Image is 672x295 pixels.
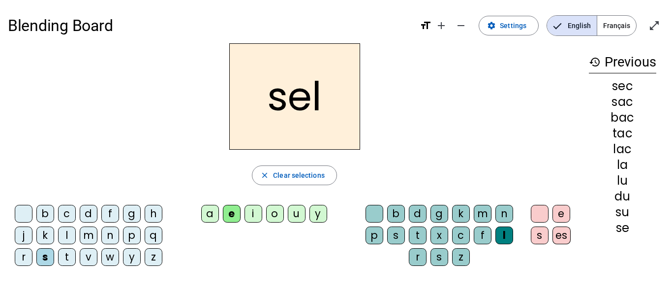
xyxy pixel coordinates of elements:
[15,248,32,266] div: r
[101,205,119,223] div: f
[36,205,54,223] div: b
[420,20,431,32] mat-icon: format_size
[495,205,513,223] div: n
[58,248,76,266] div: t
[474,227,491,244] div: f
[123,227,141,244] div: p
[366,227,383,244] div: p
[223,205,241,223] div: e
[8,10,412,41] h1: Blending Board
[487,21,496,30] mat-icon: settings
[430,205,448,223] div: g
[123,248,141,266] div: y
[201,205,219,223] div: a
[288,205,305,223] div: u
[495,227,513,244] div: l
[145,227,162,244] div: q
[597,16,636,35] span: Français
[229,43,360,150] h2: sel
[58,227,76,244] div: l
[36,248,54,266] div: s
[252,165,337,185] button: Clear selections
[123,205,141,223] div: g
[430,248,448,266] div: s
[80,227,97,244] div: m
[387,205,405,223] div: b
[409,227,427,244] div: t
[589,222,656,234] div: se
[309,205,327,223] div: y
[589,175,656,187] div: lu
[589,128,656,139] div: tac
[451,16,471,35] button: Decrease font size
[455,20,467,32] mat-icon: remove
[409,248,427,266] div: r
[260,171,269,180] mat-icon: close
[589,80,656,92] div: sec
[552,205,570,223] div: e
[435,20,447,32] mat-icon: add
[648,20,660,32] mat-icon: open_in_full
[387,227,405,244] div: s
[547,16,597,35] span: English
[552,227,571,244] div: es
[430,227,448,244] div: x
[244,205,262,223] div: i
[589,56,601,68] mat-icon: history
[452,205,470,223] div: k
[589,96,656,108] div: sac
[589,112,656,124] div: bac
[500,20,526,32] span: Settings
[101,227,119,244] div: n
[589,206,656,218] div: su
[145,248,162,266] div: z
[431,16,451,35] button: Increase font size
[273,169,325,181] span: Clear selections
[589,191,656,202] div: du
[101,248,119,266] div: w
[409,205,427,223] div: d
[266,205,284,223] div: o
[547,15,637,36] mat-button-toggle-group: Language selection
[531,227,549,244] div: s
[644,16,664,35] button: Enter full screen
[452,248,470,266] div: z
[474,205,491,223] div: m
[589,159,656,171] div: la
[589,143,656,155] div: lac
[36,227,54,244] div: k
[452,227,470,244] div: c
[80,248,97,266] div: v
[479,16,539,35] button: Settings
[589,51,656,73] h3: Previous
[145,205,162,223] div: h
[58,205,76,223] div: c
[15,227,32,244] div: j
[80,205,97,223] div: d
